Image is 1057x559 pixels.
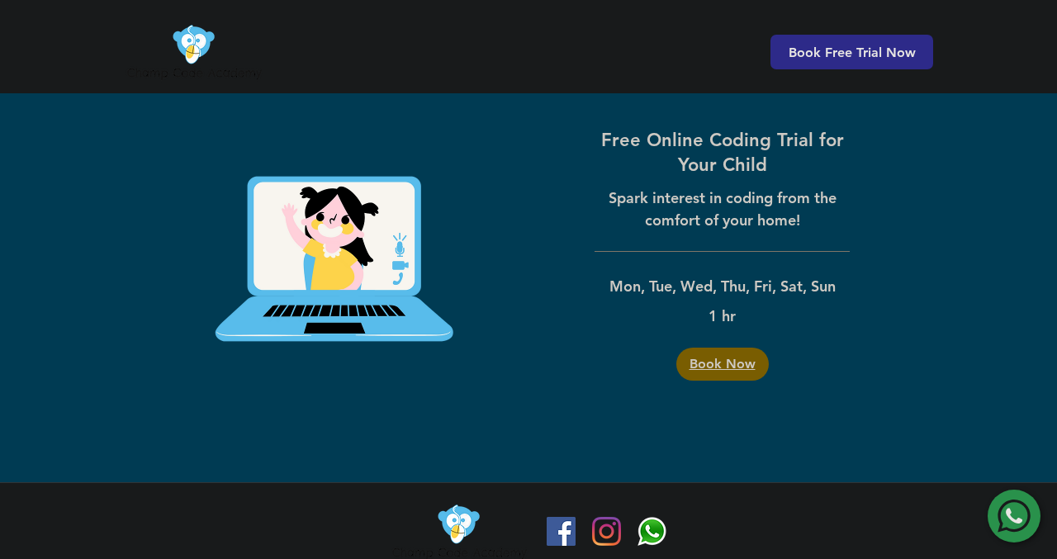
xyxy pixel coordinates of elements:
p: Spark interest in coding from the comfort of your home! [595,187,850,231]
a: Free Online Coding Trial for Your Child [595,128,850,177]
span: Book Free Trial Now [789,45,916,60]
img: Champ Code Academy WhatsApp [638,517,666,546]
span: Book Now [690,358,756,371]
p: Mon, Tue, Wed, Thu, Fri, Sat, Sun [595,272,850,301]
img: Facebook [547,517,576,546]
a: Book Now [676,348,769,381]
p: 1 hr [595,301,850,331]
ul: Social Bar [547,517,666,546]
img: Instagram [592,517,621,546]
img: Champ Code Academy Logo PNG.png [124,20,265,84]
a: Book Free Trial Now [770,35,933,69]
